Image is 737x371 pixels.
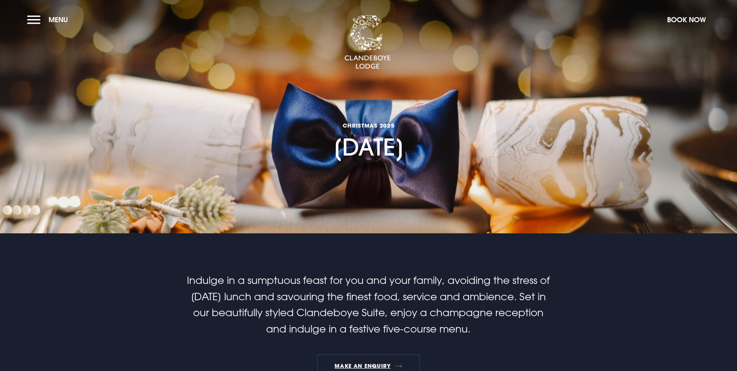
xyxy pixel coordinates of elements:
[49,15,68,24] span: Menu
[344,15,391,70] img: Clandeboye Lodge
[27,11,72,28] button: Menu
[333,122,404,129] span: CHRISTMAS 2025
[183,272,553,337] p: Indulge in a sumptuous feast for you and your family, avoiding the stress of [DATE] lunch and sav...
[663,11,710,28] button: Book Now
[333,76,404,161] h1: [DATE]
